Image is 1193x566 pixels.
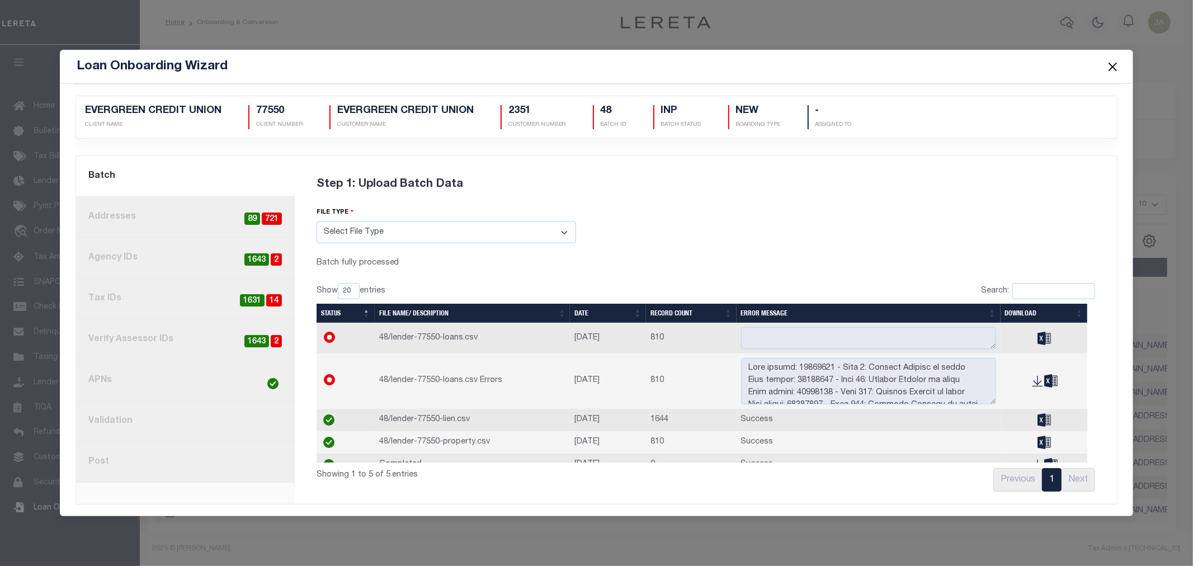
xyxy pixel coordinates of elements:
[1001,304,1088,323] th: Download: activate to sort column ascending
[601,105,626,117] h5: 48
[646,353,737,409] td: 810
[244,253,269,266] span: 1643
[76,238,295,279] a: Agency IDs21643
[76,156,295,197] a: Batch
[815,121,852,129] p: Assigned To
[646,454,737,476] td: 0
[256,121,303,129] p: CLIENT NUMBER
[508,121,566,129] p: CUSTOMER NUMBER
[76,319,295,360] a: Verify Assessor IDs21643
[317,207,354,218] label: file type
[337,121,474,129] p: CUSTOMER NAME
[646,409,737,431] td: 1644
[375,409,570,431] td: 48/lender-77550-lien.csv
[375,353,570,409] td: 48/lender-77550-loans.csv Errors
[375,323,570,353] td: 48/lender-77550-loans.csv
[741,358,996,404] textarea: Lore ipsumd: 19869621 - Sita 2: Consect Adipisc el seddo Eius tempor: 38188647 - Inci 46: Utlabor...
[1012,283,1095,299] input: Search:
[262,213,282,225] span: 721
[646,431,737,454] td: 810
[323,437,334,448] img: check-icon-green.svg
[601,121,626,129] p: BATCH ID
[317,283,385,299] label: Show entries
[76,279,295,319] a: Tax IDs141631
[815,105,852,117] h5: -
[736,121,781,129] p: Boarding Type
[317,163,1096,206] div: Step 1: Upload Batch Data
[323,414,334,426] img: check-icon-green.svg
[1042,468,1062,492] a: 1
[76,401,295,442] a: Validation
[737,431,1001,454] td: Success
[317,304,375,323] th: Status: activate to sort column descending
[85,121,221,129] p: CLIENT NAME
[375,454,570,476] td: Completed
[338,283,360,299] select: Showentries
[77,59,228,74] h5: Loan Onboarding Wizard
[1105,59,1120,74] button: Close
[646,323,737,353] td: 810
[981,283,1095,299] label: Search:
[661,105,701,117] h5: INP
[317,463,633,482] div: Showing 1 to 5 of 5 entries
[323,459,334,470] img: check-icon-green.svg
[570,409,645,431] td: [DATE]
[375,431,570,454] td: 48/lender-77550-property.csv
[271,253,282,266] span: 2
[266,294,282,307] span: 14
[317,257,576,270] div: Batch fully processed
[737,409,1001,431] td: Success
[737,304,1001,323] th: Error Message: activate to sort column ascending
[267,378,279,389] img: check-icon-green.svg
[76,360,295,401] a: APNs
[244,335,269,348] span: 1643
[661,121,701,129] p: BATCH STATUS
[244,213,260,225] span: 89
[337,105,474,117] h5: EVERGREEN CREDIT UNION
[240,294,265,307] span: 1631
[570,454,645,476] td: [DATE]
[256,105,303,117] h5: 77550
[570,323,645,353] td: [DATE]
[570,353,645,409] td: [DATE]
[508,105,566,117] h5: 2351
[736,105,781,117] h5: NEW
[76,442,295,483] a: Post
[646,304,737,323] th: Record Count: activate to sort column ascending
[271,335,282,348] span: 2
[85,105,221,117] h5: EVERGREEN CREDIT UNION
[737,454,1001,476] td: Success
[375,304,570,323] th: File Name/ Description: activate to sort column ascending
[570,431,645,454] td: [DATE]
[570,304,645,323] th: Date: activate to sort column ascending
[76,197,295,238] a: Addresses72189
